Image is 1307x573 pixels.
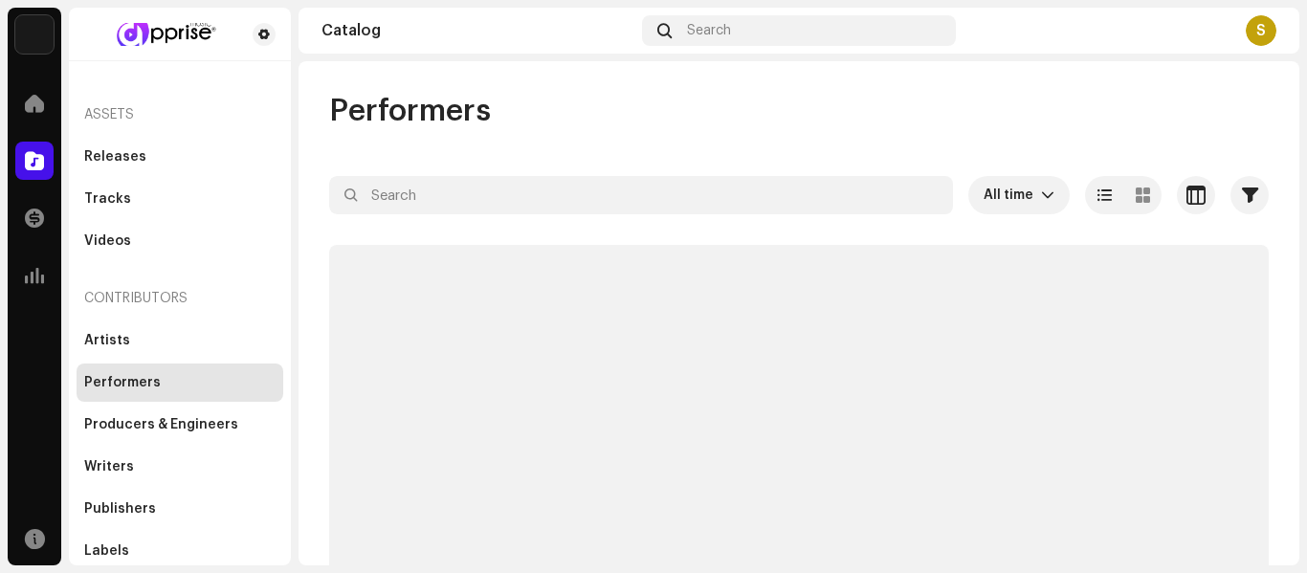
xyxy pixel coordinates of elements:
div: dropdown trigger [1041,176,1054,214]
span: Performers [329,92,491,130]
div: Releases [84,149,146,165]
div: Videos [84,233,131,249]
img: 9735bdd7-cfd5-46c3-b821-837d9d3475c2 [84,23,245,46]
re-a-nav-header: Assets [77,92,283,138]
div: Performers [84,375,161,390]
div: Catalog [321,23,634,38]
re-m-nav-item: Videos [77,222,283,260]
div: Tracks [84,191,131,207]
re-m-nav-item: Producers & Engineers [77,406,283,444]
div: Writers [84,459,134,474]
re-m-nav-item: Releases [77,138,283,176]
img: 1c16f3de-5afb-4452-805d-3f3454e20b1b [15,15,54,54]
span: All time [984,176,1041,214]
re-m-nav-item: Labels [77,532,283,570]
re-m-nav-item: Performers [77,364,283,402]
re-a-nav-header: Contributors [77,275,283,321]
div: Labels [84,543,129,559]
div: Publishers [84,501,156,517]
re-m-nav-item: Publishers [77,490,283,528]
span: Search [687,23,731,38]
div: Artists [84,333,130,348]
div: S [1246,15,1276,46]
re-m-nav-item: Writers [77,448,283,486]
re-m-nav-item: Tracks [77,180,283,218]
re-m-nav-item: Artists [77,321,283,360]
input: Search [329,176,953,214]
div: Producers & Engineers [84,417,238,432]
